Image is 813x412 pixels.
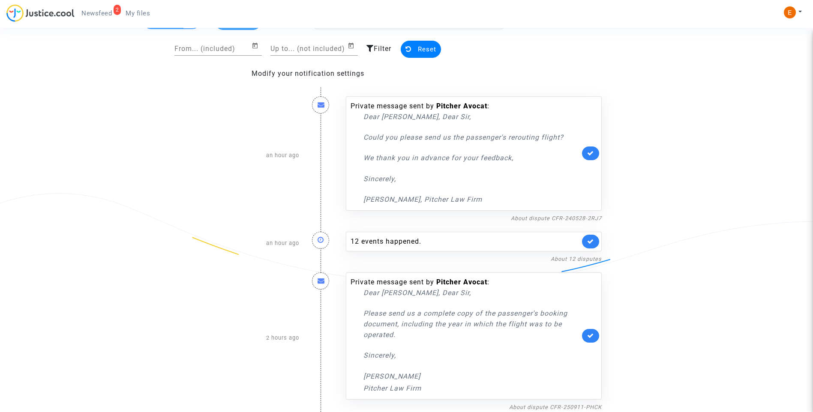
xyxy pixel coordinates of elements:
p: Please send us a complete copy of the passenger's booking document, including the year in which t... [363,308,580,340]
p: Sincerely, [363,173,580,184]
p: [PERSON_NAME] [363,371,580,382]
a: My files [119,7,157,20]
p: Sincerely, [363,350,580,361]
p: [PERSON_NAME], Pitcher Law Firm [363,194,580,205]
div: an hour ago [205,223,306,264]
p: Pitcher Law Firm [363,383,580,394]
div: an hour ago [205,88,306,223]
span: Newsfeed [81,9,112,17]
div: 2 hours ago [205,264,306,412]
span: Filter [374,45,391,53]
div: 2 [114,5,121,15]
p: Dear [PERSON_NAME], Dear Sir, [363,111,580,122]
p: We thank you in advance for your feedback, [363,152,580,163]
button: Open calendar [252,41,262,51]
b: Pitcher Avocat [436,102,487,110]
img: ACg8ocIeiFvHKe4dA5oeRFd_CiCnuxWUEc1A2wYhRJE3TTWt=s96-c [784,6,796,18]
p: Dear [PERSON_NAME], Dear Sir, [363,287,580,298]
span: My files [126,9,150,17]
button: Open calendar [348,41,358,51]
a: Modify your notification settings [252,69,364,78]
div: Private message sent by : [351,101,580,205]
a: About dispute CFR-240528-2RJ7 [511,215,602,221]
img: jc-logo.svg [6,4,75,22]
p: Could you please send us the passenger's rerouting flight? [363,132,580,143]
a: About 12 disputes [551,256,602,262]
b: Pitcher Avocat [436,278,487,286]
a: About dispute CFR-250911-PHCK [509,404,602,410]
button: Reset [401,41,441,58]
div: 12 events happened. [351,236,580,247]
span: Reset [418,45,436,53]
a: 2Newsfeed [75,7,119,20]
div: Private message sent by : [351,277,580,394]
